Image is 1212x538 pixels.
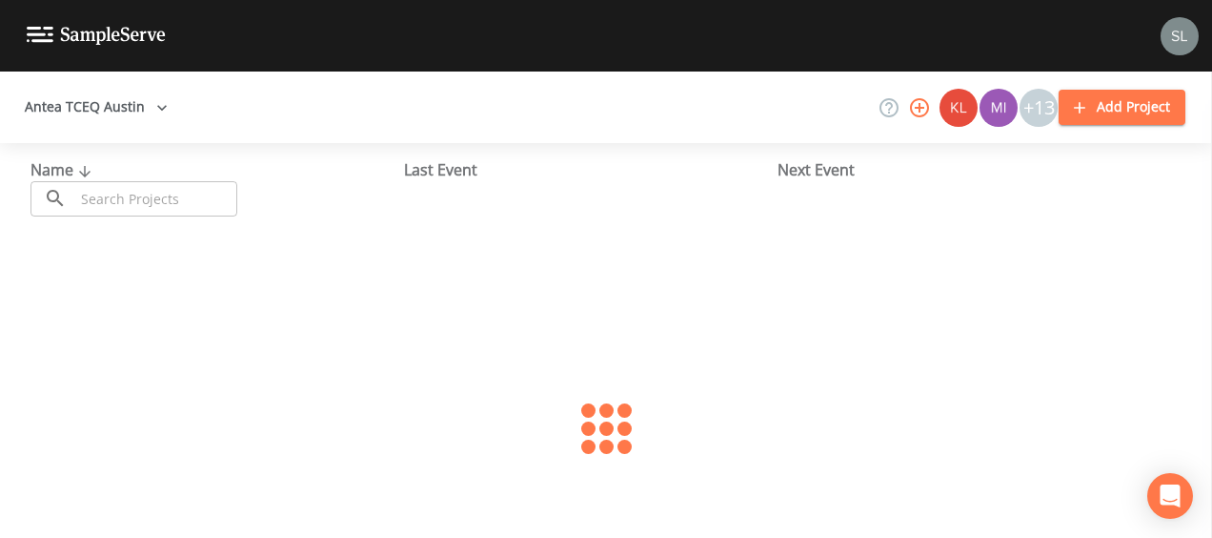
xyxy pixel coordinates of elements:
[778,158,1151,181] div: Next Event
[939,89,978,127] img: 9c4450d90d3b8045b2e5fa62e4f92659
[27,27,166,45] img: logo
[939,89,979,127] div: Kler Teran
[1161,17,1199,55] img: 0d5b2d5fd6ef1337b72e1b2735c28582
[1020,89,1058,127] div: +13
[980,89,1018,127] img: a1ea4ff7c53760f38bef77ef7c6649bf
[1059,90,1185,125] button: Add Project
[74,181,237,217] input: Search Projects
[17,90,175,125] button: Antea TCEQ Austin
[404,158,778,181] div: Last Event
[30,159,96,180] span: Name
[1147,473,1193,519] div: Open Intercom Messenger
[979,89,1019,127] div: Miriaha Caddie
